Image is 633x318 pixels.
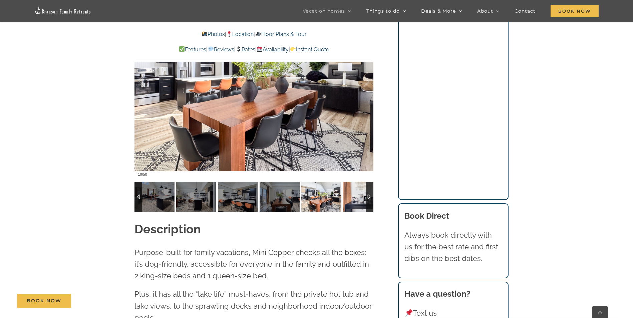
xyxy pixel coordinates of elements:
[255,31,306,37] a: Floor Plans & Tour
[208,46,214,52] img: 💬
[208,46,234,53] a: Reviews
[404,229,502,265] p: Always book directly with us for the best rate and first dibs on the best dates.
[404,211,449,221] b: Book Direct
[256,31,261,37] img: 🎥
[290,46,296,52] img: 👉
[176,182,216,212] img: Copper-Pointe-at-Table-Rock-Lake-1008-2-scaled.jpg-nggid042797-ngg0dyn-120x90-00f0w010c011r110f11...
[290,46,329,53] a: Instant Quote
[343,182,383,212] img: Copper-Pointe-at-Table-Rock-Lake-3018-scaled.jpg-nggid042919-ngg0dyn-120x90-00f0w010c011r110f110r...
[303,9,345,13] span: Vacation homes
[202,31,207,37] img: 📸
[257,46,262,52] img: 📆
[236,46,255,53] a: Rates
[404,289,470,299] strong: Have a question?
[218,182,258,212] img: Copper-Pointe-at-Table-Rock-Lake-1009-2-scaled.jpg-nggid042798-ngg0dyn-120x90-00f0w010c011r110f11...
[477,9,493,13] span: About
[260,182,300,212] img: Copper-Pointe-at-Table-Rock-Lake-1011-2-scaled.jpg-nggid042799-ngg0dyn-120x90-00f0w010c011r110f11...
[134,30,373,39] p: | |
[202,31,225,37] a: Photos
[257,46,289,53] a: Availability
[236,46,241,52] img: 💲
[301,182,341,212] img: Copper-Pointe-at-Table-Rock-Lake-1013-2-scaled.jpg-nggid042801-ngg0dyn-120x90-00f0w010c011r110f11...
[179,46,206,53] a: Features
[27,298,61,304] span: Book Now
[366,9,400,13] span: Things to do
[134,222,201,236] strong: Description
[179,46,185,52] img: ✅
[134,182,175,212] img: Copper-Pointe-at-Table-Rock-Lake-1007-2-scaled.jpg-nggid042796-ngg0dyn-120x90-00f0w010c011r110f11...
[515,9,536,13] span: Contact
[226,31,254,37] a: Location
[551,5,599,17] span: Book Now
[134,247,373,282] p: Purpose-built for family vacations, Mini Copper checks all the boxes: it’s dog-friendly, accessib...
[421,9,456,13] span: Deals & More
[405,309,412,317] img: 📌
[134,45,373,54] p: | | | |
[227,31,232,37] img: 📍
[34,7,91,15] img: Branson Family Retreats Logo
[17,294,71,308] a: Book Now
